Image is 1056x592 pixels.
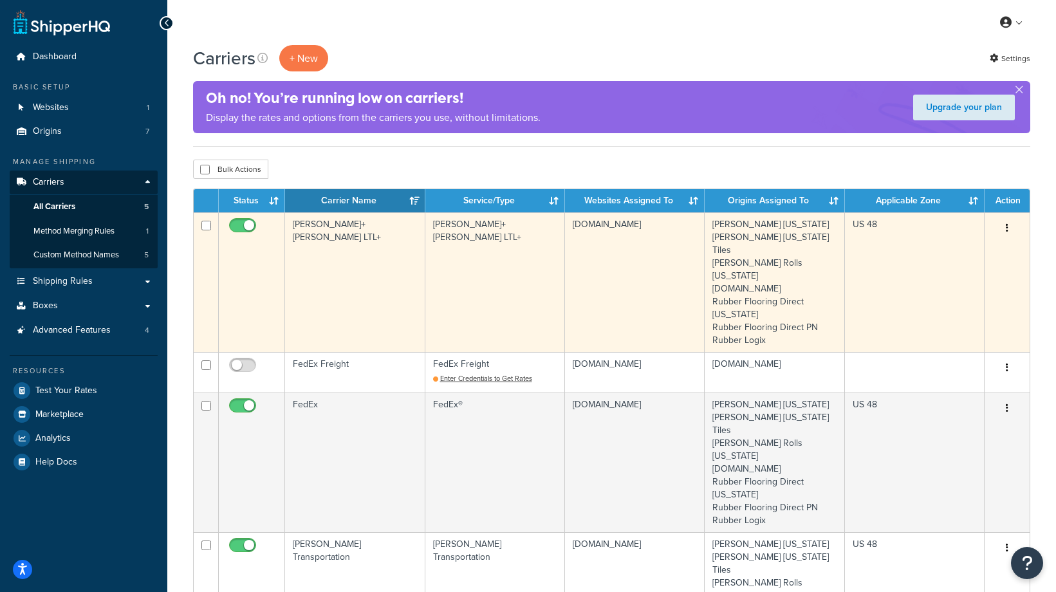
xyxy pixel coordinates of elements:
li: Custom Method Names [10,243,158,267]
span: Enter Credentials to Get Rates [440,373,532,384]
td: [DOMAIN_NAME] [705,352,844,393]
th: Carrier Name: activate to sort column ascending [285,189,425,212]
a: Websites 1 [10,96,158,120]
span: 5 [144,201,149,212]
button: Open Resource Center [1011,547,1043,579]
a: All Carriers 5 [10,195,158,219]
td: FedEx® [425,393,565,532]
a: Custom Method Names 5 [10,243,158,267]
button: Bulk Actions [193,160,268,179]
span: Origins [33,126,62,137]
a: Boxes [10,294,158,318]
a: Enter Credentials to Get Rates [433,373,532,384]
td: [DOMAIN_NAME] [565,352,705,393]
td: [DOMAIN_NAME] [565,393,705,532]
a: Origins 7 [10,120,158,143]
div: Manage Shipping [10,156,158,167]
span: Method Merging Rules [33,226,115,237]
li: All Carriers [10,195,158,219]
h1: Carriers [193,46,255,71]
span: Advanced Features [33,325,111,336]
li: Websites [10,96,158,120]
th: Status: activate to sort column ascending [219,189,285,212]
a: Upgrade your plan [913,95,1015,120]
a: Shipping Rules [10,270,158,293]
span: Boxes [33,301,58,311]
a: Carriers [10,171,158,194]
td: [PERSON_NAME]+[PERSON_NAME] LTL+ [285,212,425,352]
span: Analytics [35,433,71,444]
a: Test Your Rates [10,379,158,402]
a: Advanced Features 4 [10,319,158,342]
td: FedEx Freight [425,352,565,393]
th: Origins Assigned To: activate to sort column ascending [705,189,844,212]
span: Custom Method Names [33,250,119,261]
td: FedEx Freight [285,352,425,393]
th: Action [985,189,1030,212]
span: 1 [146,226,149,237]
td: [PERSON_NAME] [US_STATE] [PERSON_NAME] [US_STATE] Tiles [PERSON_NAME] Rolls [US_STATE] [DOMAIN_NA... [705,393,844,532]
td: [PERSON_NAME] [US_STATE] [PERSON_NAME] [US_STATE] Tiles [PERSON_NAME] Rolls [US_STATE] [DOMAIN_NA... [705,212,844,352]
a: Dashboard [10,45,158,69]
span: Carriers [33,177,64,188]
th: Service/Type: activate to sort column ascending [425,189,565,212]
td: US 48 [845,212,985,352]
td: US 48 [845,393,985,532]
div: Resources [10,365,158,376]
a: Marketplace [10,403,158,426]
span: Websites [33,102,69,113]
li: Origins [10,120,158,143]
a: Analytics [10,427,158,450]
th: Websites Assigned To: activate to sort column ascending [565,189,705,212]
li: Advanced Features [10,319,158,342]
span: Dashboard [33,51,77,62]
span: Help Docs [35,457,77,468]
span: Test Your Rates [35,385,97,396]
span: 7 [145,126,149,137]
span: Marketplace [35,409,84,420]
button: + New [279,45,328,71]
li: Carriers [10,171,158,268]
h4: Oh no! You’re running low on carriers! [206,88,541,109]
td: FedEx [285,393,425,532]
th: Applicable Zone: activate to sort column ascending [845,189,985,212]
td: [DOMAIN_NAME] [565,212,705,352]
a: Method Merging Rules 1 [10,219,158,243]
span: 5 [144,250,149,261]
td: [PERSON_NAME]+[PERSON_NAME] LTL+ [425,212,565,352]
a: ShipperHQ Home [14,10,110,35]
li: Method Merging Rules [10,219,158,243]
div: Basic Setup [10,82,158,93]
span: 1 [147,102,149,113]
span: All Carriers [33,201,75,212]
span: 4 [145,325,149,336]
a: Settings [990,50,1030,68]
a: Help Docs [10,450,158,474]
span: Shipping Rules [33,276,93,287]
p: Display the rates and options from the carriers you use, without limitations. [206,109,541,127]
